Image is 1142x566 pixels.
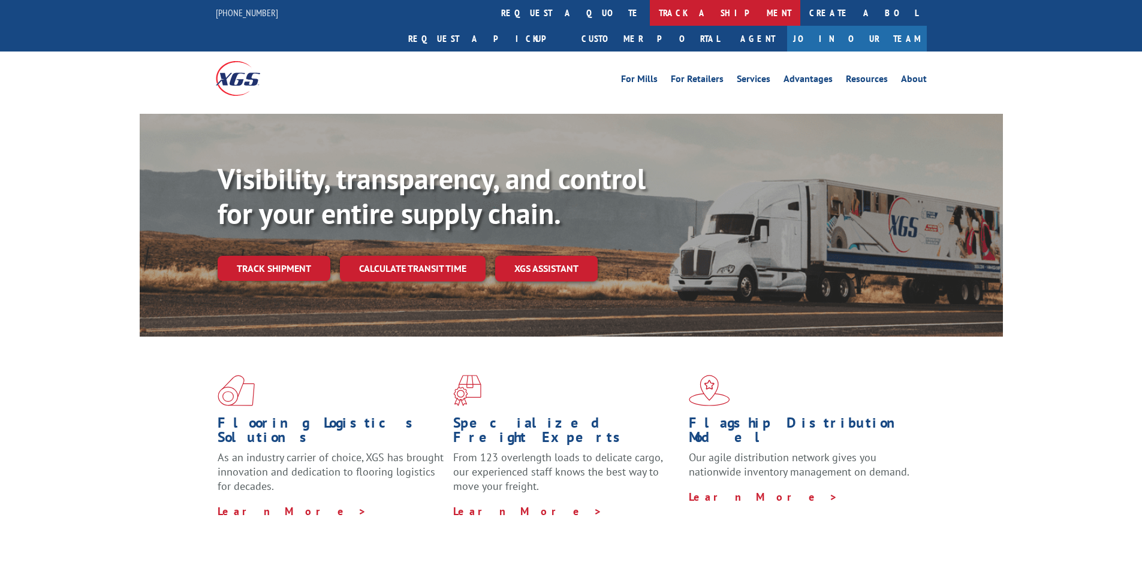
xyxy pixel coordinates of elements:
[218,160,646,232] b: Visibility, transparency, and control for your entire supply chain.
[453,375,481,406] img: xgs-icon-focused-on-flooring-red
[495,256,598,282] a: XGS ASSISTANT
[901,74,927,87] a: About
[340,256,486,282] a: Calculate transit time
[453,416,680,450] h1: Specialized Freight Experts
[689,450,909,479] span: Our agile distribution network gives you nationwide inventory management on demand.
[218,256,330,281] a: Track shipment
[216,7,278,19] a: [PHONE_NUMBER]
[218,375,255,406] img: xgs-icon-total-supply-chain-intelligence-red
[787,26,927,52] a: Join Our Team
[689,490,838,504] a: Learn More >
[453,504,602,518] a: Learn More >
[218,416,444,450] h1: Flooring Logistics Solutions
[399,26,572,52] a: Request a pickup
[621,74,658,87] a: For Mills
[218,450,444,493] span: As an industry carrier of choice, XGS has brought innovation and dedication to flooring logistics...
[737,74,770,87] a: Services
[728,26,787,52] a: Agent
[689,375,730,406] img: xgs-icon-flagship-distribution-model-red
[572,26,728,52] a: Customer Portal
[846,74,888,87] a: Resources
[218,504,367,518] a: Learn More >
[453,450,680,504] p: From 123 overlength loads to delicate cargo, our experienced staff knows the best way to move you...
[671,74,724,87] a: For Retailers
[784,74,833,87] a: Advantages
[689,416,915,450] h1: Flagship Distribution Model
